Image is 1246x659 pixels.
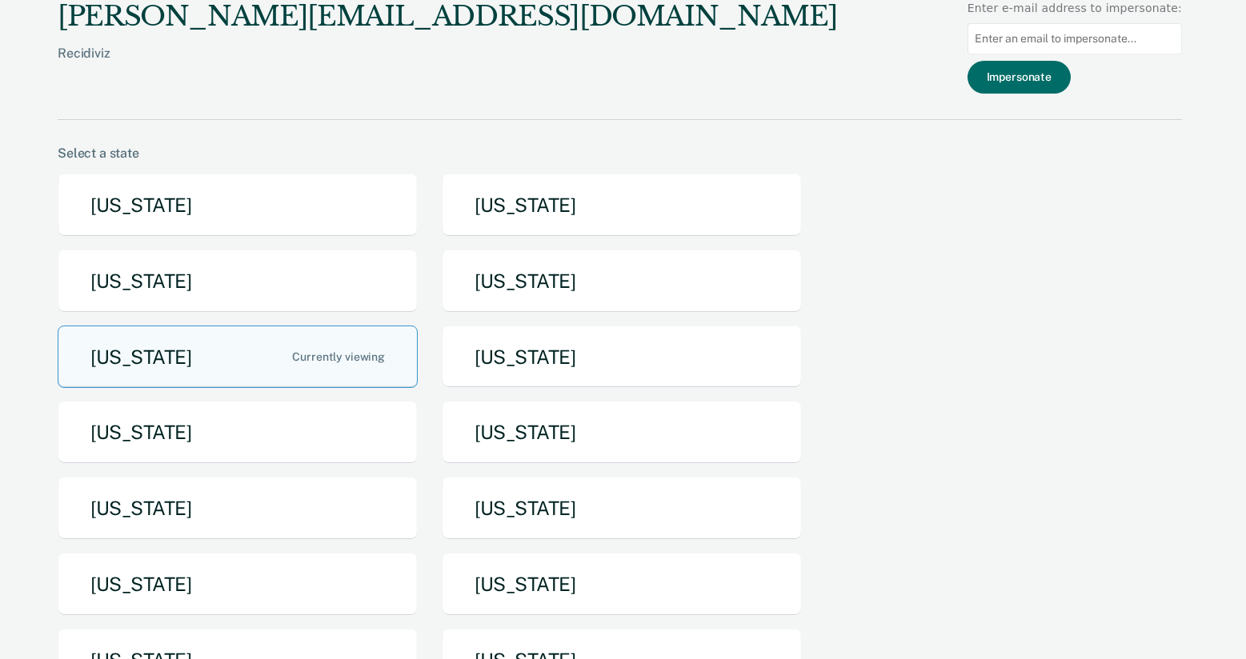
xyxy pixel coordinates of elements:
[442,326,802,389] button: [US_STATE]
[442,553,802,616] button: [US_STATE]
[58,46,837,86] div: Recidiviz
[58,477,418,540] button: [US_STATE]
[442,477,802,540] button: [US_STATE]
[58,326,418,389] button: [US_STATE]
[968,61,1071,94] button: Impersonate
[442,250,802,313] button: [US_STATE]
[58,401,418,464] button: [US_STATE]
[442,174,802,237] button: [US_STATE]
[442,401,802,464] button: [US_STATE]
[58,146,1182,161] div: Select a state
[58,553,418,616] button: [US_STATE]
[58,250,418,313] button: [US_STATE]
[58,174,418,237] button: [US_STATE]
[968,23,1182,54] input: Enter an email to impersonate...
